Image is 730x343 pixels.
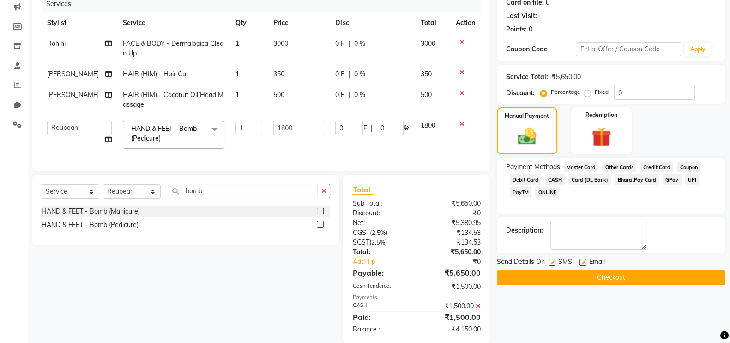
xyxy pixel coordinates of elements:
input: Search or Scan [168,184,317,198]
div: Net: [345,218,416,228]
div: ₹0 [428,257,488,267]
div: Sub Total: [345,199,416,208]
div: 0 [529,24,532,34]
span: 0 F [335,69,344,79]
span: CASH [545,174,565,185]
span: HAIR (HIM) - Coconut Oil(Head Massage) [123,91,223,109]
div: ₹134.53 [416,228,488,238]
th: Price [268,12,330,33]
div: ₹1,500.00 [416,282,488,292]
span: Rohini [47,39,66,48]
span: 350 [273,70,284,78]
label: Manual Payment [505,112,549,120]
th: Disc [330,12,415,33]
span: | [370,123,372,133]
th: Total [415,12,450,33]
span: 0 F [335,90,344,100]
div: Paid: [345,312,416,323]
th: Action [450,12,481,33]
span: F [363,123,367,133]
th: Stylist [42,12,117,33]
div: Balance : [345,325,416,334]
span: 1 [235,70,239,78]
span: 1 [235,91,239,99]
div: ( ) [345,228,416,238]
div: Total: [345,247,416,257]
span: FACE & BODY - Dermalogica Clean Up [123,39,223,57]
button: Apply [685,43,711,56]
span: GPay [663,174,682,185]
div: ₹1,500.00 [416,301,488,311]
div: ₹5,650.00 [416,199,488,208]
img: _cash.svg [512,126,542,147]
div: Discount: [506,88,535,98]
span: Master Card [564,162,599,172]
div: Description: [506,226,543,235]
span: 0 % [354,69,365,79]
div: Service Total: [506,72,548,82]
div: HAND & FEET - Bomb (Pedicure) [42,220,139,230]
div: - [539,11,542,21]
span: ONLINE [535,187,559,197]
span: BharatPay Card [615,174,659,185]
span: | [348,90,350,100]
div: ₹4,150.00 [416,325,488,334]
span: Coupon [677,162,700,172]
th: Qty [230,12,268,33]
div: ₹134.53 [416,238,488,247]
div: Discount: [345,208,416,218]
div: Last Visit: [506,11,537,21]
span: [PERSON_NAME] [47,70,99,78]
span: HAIR (HIM) - Hair Cut [123,70,188,78]
img: _gift.svg [585,125,617,149]
span: Credit Card [640,162,673,172]
span: % [404,123,409,133]
div: HAND & FEET - Bomb (Manicure) [42,207,140,216]
span: Card (DL Bank) [568,174,611,185]
label: Fixed [595,88,609,96]
span: UPI [685,174,700,185]
a: x [161,134,165,142]
span: Email [589,257,605,269]
div: ₹5,650.00 [552,72,581,82]
span: 0 % [354,39,365,49]
span: SMS [558,257,572,269]
span: Total [352,185,374,195]
label: Percentage [551,88,580,96]
label: Redemption [585,111,617,119]
span: 500 [273,91,284,99]
div: ₹5,650.00 [416,247,488,257]
span: 0 F [335,39,344,49]
div: ( ) [345,238,416,247]
span: Send Details On [497,257,545,269]
div: ₹5,380.95 [416,218,488,228]
span: CGST [352,228,369,237]
span: 1 [235,39,239,48]
div: Payments [352,294,480,301]
a: Add Tip [345,257,428,267]
span: [PERSON_NAME] [47,91,99,99]
span: 3000 [420,39,435,48]
th: Service [117,12,230,33]
span: 500 [420,91,431,99]
div: Coupon Code [506,44,576,54]
span: HAND & FEET - Bomb (Pedicure) [131,124,197,142]
span: Other Cards [602,162,636,172]
button: Checkout [497,270,725,285]
span: Payment Methods [506,162,560,172]
div: ₹0 [416,208,488,218]
div: ₹1,500.00 [416,312,488,323]
div: ₹5,650.00 [416,267,488,278]
span: | [348,39,350,49]
span: | [348,69,350,79]
span: 2.5% [371,239,385,246]
div: Cash Tendered: [345,282,416,292]
div: Payable: [345,267,416,278]
span: 1800 [420,121,435,129]
div: Points: [506,24,527,34]
span: PayTM [510,187,532,197]
span: 3000 [273,39,288,48]
span: 2.5% [371,229,385,236]
input: Enter Offer / Coupon Code [576,42,681,56]
span: SGST [352,238,369,246]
